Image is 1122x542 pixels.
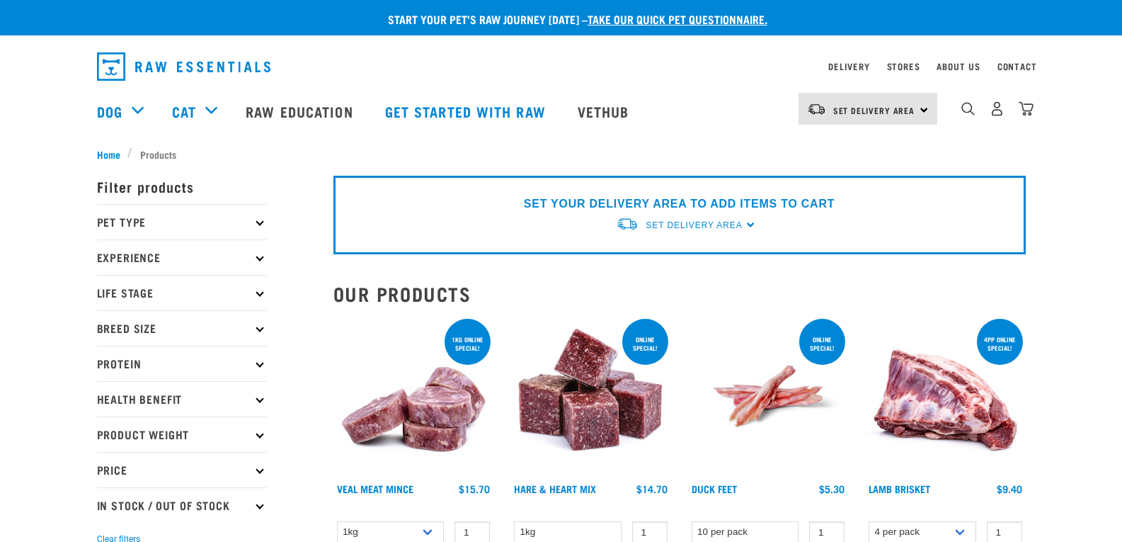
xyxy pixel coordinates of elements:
[86,47,1037,86] nav: dropdown navigation
[937,64,980,69] a: About Us
[97,417,267,452] p: Product Weight
[833,108,915,113] span: Set Delivery Area
[231,83,370,140] a: Raw Education
[961,102,975,115] img: home-icon-1@2x.png
[524,196,835,213] p: SET YOUR DELIVERY AREA TO ADD ITEMS TO CART
[887,64,920,69] a: Stores
[807,103,826,115] img: van-moving.png
[799,329,845,358] div: ONLINE SPECIAL!
[97,169,267,204] p: Filter products
[510,316,671,477] img: Pile Of Cubed Hare Heart For Pets
[97,147,120,162] span: Home
[563,83,647,140] a: Vethub
[997,483,1022,495] div: $9.40
[97,275,267,310] p: Life Stage
[459,483,490,495] div: $15.70
[865,316,1026,477] img: 1240 Lamb Brisket Pieces 01
[97,147,1026,162] nav: breadcrumbs
[997,64,1037,69] a: Contact
[97,239,267,275] p: Experience
[333,316,494,477] img: 1160 Veal Meat Mince Medallions 01
[97,452,267,487] p: Price
[172,101,196,122] a: Cat
[819,483,845,495] div: $5.30
[371,83,563,140] a: Get started with Raw
[828,64,869,69] a: Delivery
[977,329,1023,358] div: 4pp online special!
[636,483,668,495] div: $14.70
[333,283,1026,305] h2: Our Products
[97,52,270,81] img: Raw Essentials Logo
[646,220,742,230] span: Set Delivery Area
[97,101,122,122] a: Dog
[622,329,668,358] div: ONLINE SPECIAL!
[869,486,930,491] a: Lamb Brisket
[692,486,737,491] a: Duck Feet
[1019,101,1034,116] img: home-icon@2x.png
[337,486,413,491] a: Veal Meat Mince
[97,381,267,417] p: Health Benefit
[514,486,596,491] a: Hare & Heart Mix
[97,310,267,346] p: Breed Size
[97,204,267,239] p: Pet Type
[97,147,128,162] a: Home
[445,329,491,358] div: 1kg online special!
[97,487,267,523] p: In Stock / Out Of Stock
[990,101,1004,116] img: user.png
[616,217,639,232] img: van-moving.png
[688,316,849,477] img: Raw Essentials Duck Feet Raw Meaty Bones For Dogs
[97,346,267,381] p: Protein
[588,16,767,22] a: take our quick pet questionnaire.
